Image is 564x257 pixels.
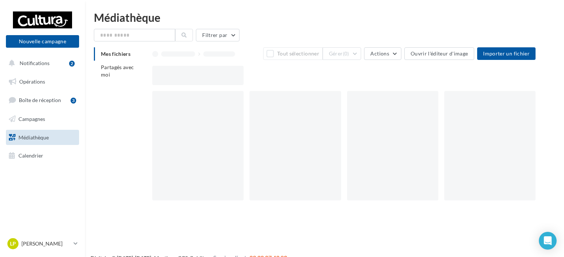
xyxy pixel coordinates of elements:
div: Médiathèque [94,12,555,23]
button: Actions [364,47,401,60]
a: Médiathèque [4,130,81,145]
button: Nouvelle campagne [6,35,79,48]
span: Calendrier [18,152,43,159]
a: LP [PERSON_NAME] [6,237,79,251]
a: Campagnes [4,111,81,127]
button: Tout sélectionner [263,47,322,60]
a: Boîte de réception3 [4,92,81,108]
span: Médiathèque [18,134,49,140]
span: Importer un fichier [483,50,530,57]
p: [PERSON_NAME] [21,240,71,247]
div: 2 [69,61,75,67]
button: Importer un fichier [477,47,536,60]
div: Open Intercom Messenger [539,232,557,250]
button: Ouvrir l'éditeur d'image [404,47,474,60]
span: Mes fichiers [101,51,130,57]
span: Boîte de réception [19,97,61,103]
a: Opérations [4,74,81,89]
button: Gérer(0) [323,47,361,60]
button: Filtrer par [196,29,239,41]
span: Campagnes [18,116,45,122]
span: Notifications [20,60,50,66]
span: Actions [370,50,389,57]
div: 3 [71,98,76,104]
button: Notifications 2 [4,55,78,71]
span: (0) [343,51,349,57]
span: LP [10,240,16,247]
span: Partagés avec moi [101,64,134,78]
a: Calendrier [4,148,81,163]
span: Opérations [19,78,45,85]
